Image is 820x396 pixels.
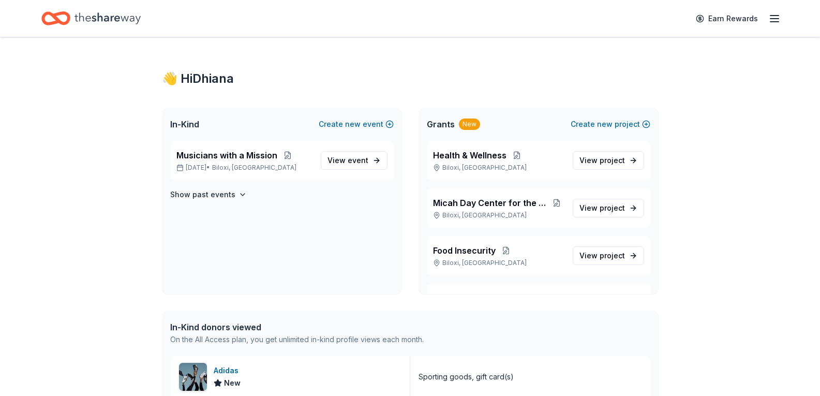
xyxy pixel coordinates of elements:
[179,363,207,391] img: Image for Adidas
[170,333,424,346] div: On the All Access plan, you get unlimited in-kind profile views each month.
[176,149,277,162] span: Musicians with a Mission
[212,164,296,172] span: Biloxi, [GEOGRAPHIC_DATA]
[327,154,368,167] span: View
[433,259,564,267] p: Biloxi, [GEOGRAPHIC_DATA]
[419,371,514,383] div: Sporting goods, gift card(s)
[433,197,549,209] span: Micah Day Center for the Unsheltered
[690,9,764,28] a: Earn Rewards
[427,118,455,130] span: Grants
[600,156,625,165] span: project
[319,118,394,130] button: Createnewevent
[579,250,625,262] span: View
[170,321,424,333] div: In-Kind donors viewed
[345,118,361,130] span: new
[41,6,141,31] a: Home
[573,246,644,265] a: View project
[579,202,625,214] span: View
[573,151,644,170] a: View project
[170,188,247,201] button: Show past events
[348,156,368,165] span: event
[170,188,235,201] h4: Show past events
[433,164,564,172] p: Biloxi, [GEOGRAPHIC_DATA]
[571,118,650,130] button: Createnewproject
[433,292,546,304] span: Housing for Homeless Veterans
[433,149,506,162] span: Health & Wellness
[579,154,625,167] span: View
[600,251,625,260] span: project
[433,244,496,257] span: Food Insecurity
[573,199,644,217] a: View project
[597,118,613,130] span: new
[176,164,312,172] p: [DATE] •
[459,119,480,130] div: New
[214,364,243,377] div: Adidas
[224,377,241,389] span: New
[433,211,564,219] p: Biloxi, [GEOGRAPHIC_DATA]
[170,118,199,130] span: In-Kind
[321,151,387,170] a: View event
[600,203,625,212] span: project
[162,70,659,87] div: 👋 Hi Dhiana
